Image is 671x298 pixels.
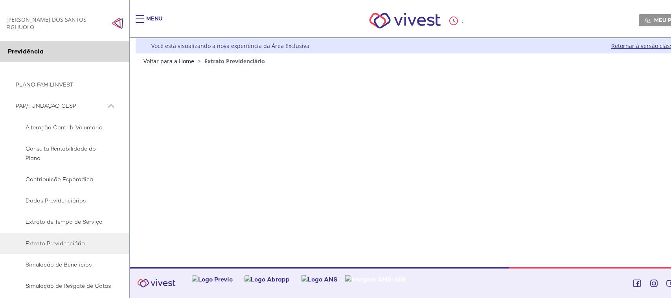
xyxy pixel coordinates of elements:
span: Click to close side navigation. [112,17,123,29]
img: Vivest [360,4,450,37]
span: Alteração Contrib. Voluntária [16,123,111,132]
span: Extrato Previdenciário [204,57,265,65]
footer: Vivest [130,267,671,298]
span: Simulação de Benefícios [16,260,111,269]
div: : [449,17,465,25]
span: Contribuição Esporádica [16,175,111,184]
img: Logo Abrapp [245,275,290,283]
span: Previdência [8,47,44,55]
span: Extrato de Tempo de Serviço [16,217,111,226]
div: Menu [146,15,162,31]
img: Fechar menu [112,17,123,29]
img: Logo Previc [192,275,233,283]
span: Simulação de Resgate de Cotas [16,281,111,291]
div: [PERSON_NAME] DOS SANTOS FIGLIUOLO [6,16,101,31]
span: > [196,57,203,65]
span: Dados Previdenciários [16,196,111,205]
img: Imagem ANS-SIG [345,275,406,283]
span: Extrato Previdenciário [16,239,111,248]
span: Consulta Rentabilidade do Plano [16,144,111,163]
img: Logo ANS [301,275,338,283]
div: Você está visualizando a nova experiência da Área Exclusiva [151,42,309,50]
img: Meu perfil [645,18,651,24]
a: Voltar para a Home [143,57,194,65]
img: Vivest [133,274,180,292]
span: PAP/FUNDAÇÃO CESP [16,101,106,111]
